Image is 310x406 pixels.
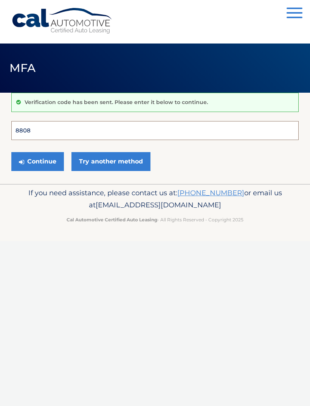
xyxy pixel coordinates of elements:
[11,8,113,34] a: Cal Automotive
[11,121,299,140] input: Verification Code
[287,8,302,20] button: Menu
[25,99,208,106] p: Verification code has been sent. Please enter it below to continue.
[11,216,299,224] p: - All Rights Reserved - Copyright 2025
[96,201,221,209] span: [EMAIL_ADDRESS][DOMAIN_NAME]
[71,152,150,171] a: Try another method
[9,61,36,75] span: MFA
[11,152,64,171] button: Continue
[11,187,299,211] p: If you need assistance, please contact us at: or email us at
[67,217,157,222] strong: Cal Automotive Certified Auto Leasing
[177,188,244,197] a: [PHONE_NUMBER]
